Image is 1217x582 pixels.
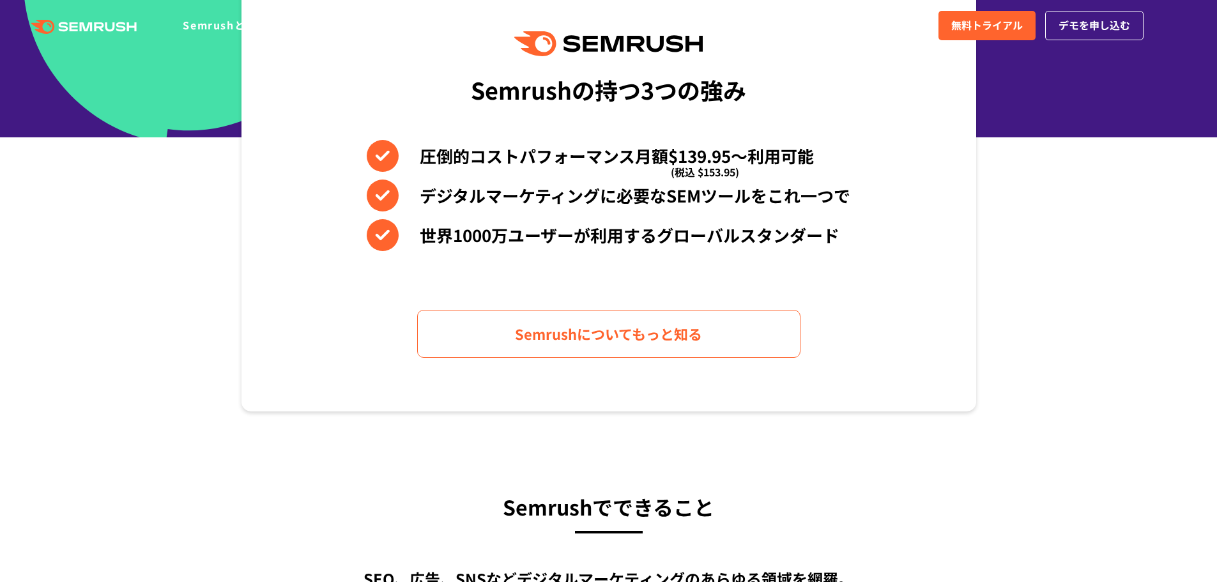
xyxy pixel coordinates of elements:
a: 無料トライアル [938,11,1036,40]
li: 世界1000万ユーザーが利用するグローバルスタンダード [367,219,850,251]
a: 料金 [318,17,340,33]
a: Semrushとは [183,17,256,33]
span: 無料トライアル [951,17,1023,34]
a: 活用方法 [359,17,404,33]
h3: Semrushでできること [241,489,976,524]
a: セミナー [487,17,532,33]
a: 資料ダウンロード [551,17,641,33]
span: Semrushについてもっと知る [515,323,702,345]
a: 機能 [276,17,298,33]
a: Semrushについてもっと知る [417,310,800,358]
div: Semrushの持つ3つの強み [471,66,746,113]
span: (税込 $153.95) [671,156,739,188]
span: デモを申し込む [1059,17,1130,34]
a: 導入事例 [424,17,468,33]
a: デモを申し込む [1045,11,1144,40]
li: デジタルマーケティングに必要なSEMツールをこれ一つで [367,180,850,211]
li: 圧倒的コストパフォーマンス月額$139.95〜利用可能 [367,140,850,172]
